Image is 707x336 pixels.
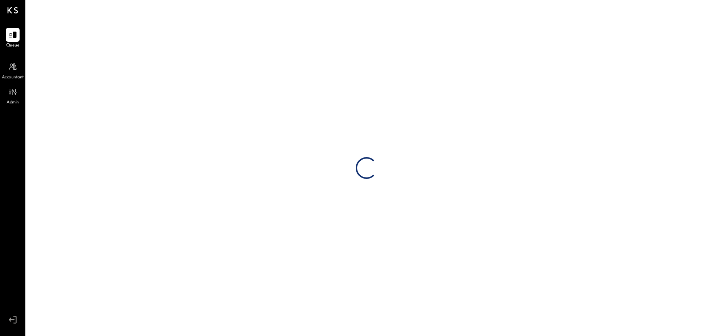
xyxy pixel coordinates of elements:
[2,74,24,81] span: Accountant
[0,28,25,49] a: Queue
[7,99,19,106] span: Admin
[0,60,25,81] a: Accountant
[0,85,25,106] a: Admin
[6,42,20,49] span: Queue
